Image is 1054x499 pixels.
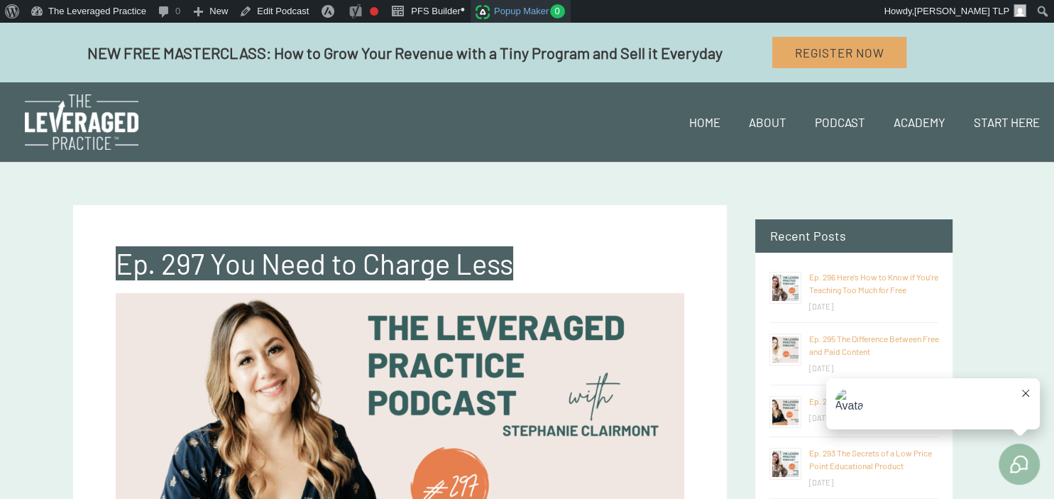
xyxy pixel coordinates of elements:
time: [DATE] [808,478,833,487]
span: Ep. 297 You Need to Charge Less [116,246,513,280]
a: Academy [879,98,960,146]
span: [PERSON_NAME] TLP [914,6,1009,16]
a: Ep. 295 The Difference Between Free and Paid Content [808,334,938,356]
img: Ep. 296 Here’s How to Know if You’re Teaching Too Much for Free [769,272,801,304]
div: Focus keyphrase not set [370,7,378,16]
span: • [461,3,465,17]
a: Podcast [801,98,879,146]
a: About [735,98,801,146]
a: Ep. 294 Do This Before You Run Ads [808,396,935,406]
img: Ep. 293 The Secrets of a Low Price Point Educational Product [769,448,801,480]
a: Home [675,98,735,146]
span: Register Now [795,45,884,60]
img: Ep. 294 Do This Before You Run Ads [769,396,801,428]
img: The Leveraged Practice [25,94,138,150]
a: Register Now [772,37,906,68]
span: 0 [550,4,565,18]
time: [DATE] [808,302,833,311]
img: Ep. 295 The Difference Between Free and Paid Content [769,334,801,366]
h2: Recent Posts [755,219,953,253]
a: Ep. 293 The Secrets of a Low Price Point Educational Product [808,448,931,471]
nav: Site Navigation [664,98,1054,146]
a: Ep. 296 Here’s How to Know if You’re Teaching Too Much for Free [808,272,938,295]
time: [DATE] [808,413,833,422]
time: [DATE] [808,363,833,373]
span: NEW FREE MASTERCLASS: How to Grow Your Revenue with a Tiny Program and Sell it Everyday [87,43,723,62]
a: Start Here [960,98,1054,146]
